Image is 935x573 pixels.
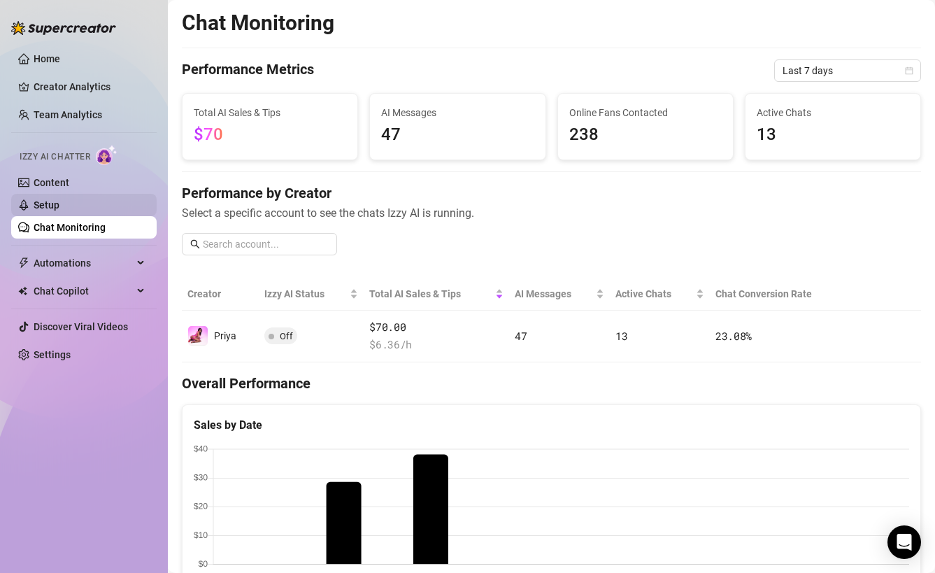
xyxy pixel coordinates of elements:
span: 13 [615,329,627,343]
span: 13 [757,122,909,148]
span: Select a specific account to see the chats Izzy AI is running. [182,204,921,222]
img: AI Chatter [96,145,117,165]
a: Settings [34,349,71,360]
th: Izzy AI Status [259,278,364,311]
a: Setup [34,199,59,211]
th: Active Chats [610,278,710,311]
span: Izzy AI Status [264,286,347,302]
span: Priya [214,330,236,341]
span: Active Chats [615,286,693,302]
span: search [190,239,200,249]
span: 23.08 % [715,329,752,343]
h4: Performance by Creator [182,183,921,203]
span: 47 [381,122,534,148]
h4: Overall Performance [182,374,921,393]
span: Active Chats [757,105,909,120]
img: logo-BBDzfeDw.svg [11,21,116,35]
span: Izzy AI Chatter [20,150,90,164]
a: Chat Monitoring [34,222,106,233]
h4: Performance Metrics [182,59,314,82]
a: Creator Analytics [34,76,145,98]
img: Chat Copilot [18,286,27,296]
div: Sales by Date [194,416,909,434]
input: Search account... [203,236,329,252]
a: Home [34,53,60,64]
span: AI Messages [515,286,593,302]
th: AI Messages [509,278,610,311]
th: Creator [182,278,259,311]
a: Content [34,177,69,188]
span: Automations [34,252,133,274]
span: Off [280,331,293,341]
span: thunderbolt [18,257,29,269]
span: $ 6.36 /h [369,337,504,353]
img: Priya [188,326,208,346]
span: calendar [905,66,913,75]
span: AI Messages [381,105,534,120]
th: Chat Conversion Rate [710,278,847,311]
span: Chat Copilot [34,280,133,302]
a: Discover Viral Videos [34,321,128,332]
span: $70 [194,125,223,144]
h2: Chat Monitoring [182,10,334,36]
div: Open Intercom Messenger [887,525,921,559]
th: Total AI Sales & Tips [364,278,509,311]
span: Total AI Sales & Tips [194,105,346,120]
span: 47 [515,329,527,343]
span: Online Fans Contacted [569,105,722,120]
span: 238 [569,122,722,148]
span: Last 7 days [783,60,913,81]
a: Team Analytics [34,109,102,120]
span: Total AI Sales & Tips [369,286,492,302]
span: $70.00 [369,319,504,336]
